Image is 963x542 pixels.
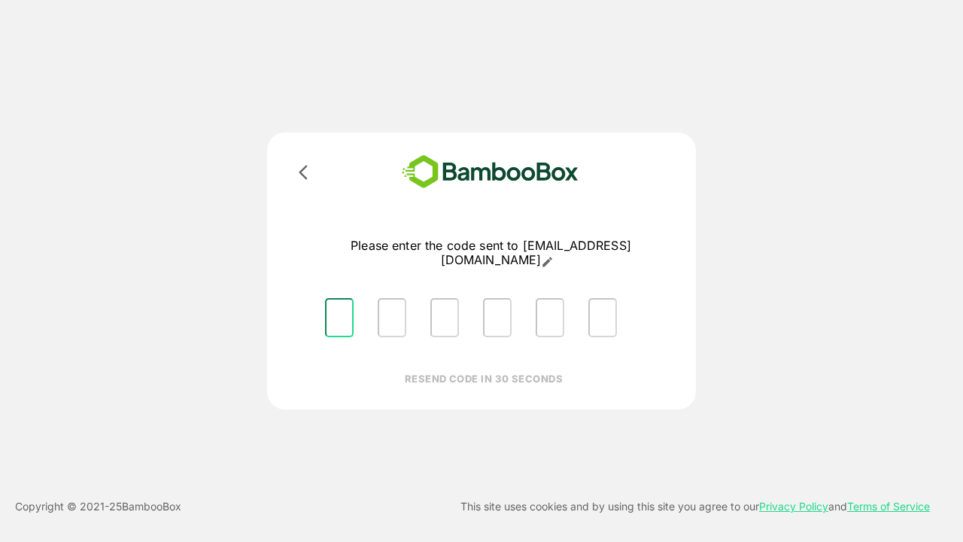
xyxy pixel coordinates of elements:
input: Please enter OTP character 6 [588,298,617,337]
p: This site uses cookies and by using this site you agree to our and [460,498,930,516]
p: Copyright © 2021- 25 BambooBox [15,498,181,516]
input: Please enter OTP character 1 [325,298,354,337]
img: bamboobox [380,151,600,193]
input: Please enter OTP character 5 [536,298,564,337]
p: Please enter the code sent to [EMAIL_ADDRESS][DOMAIN_NAME] [313,239,669,268]
input: Please enter OTP character 4 [483,298,512,337]
a: Terms of Service [847,500,930,513]
input: Please enter OTP character 2 [378,298,406,337]
input: Please enter OTP character 3 [430,298,459,337]
a: Privacy Policy [759,500,828,513]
